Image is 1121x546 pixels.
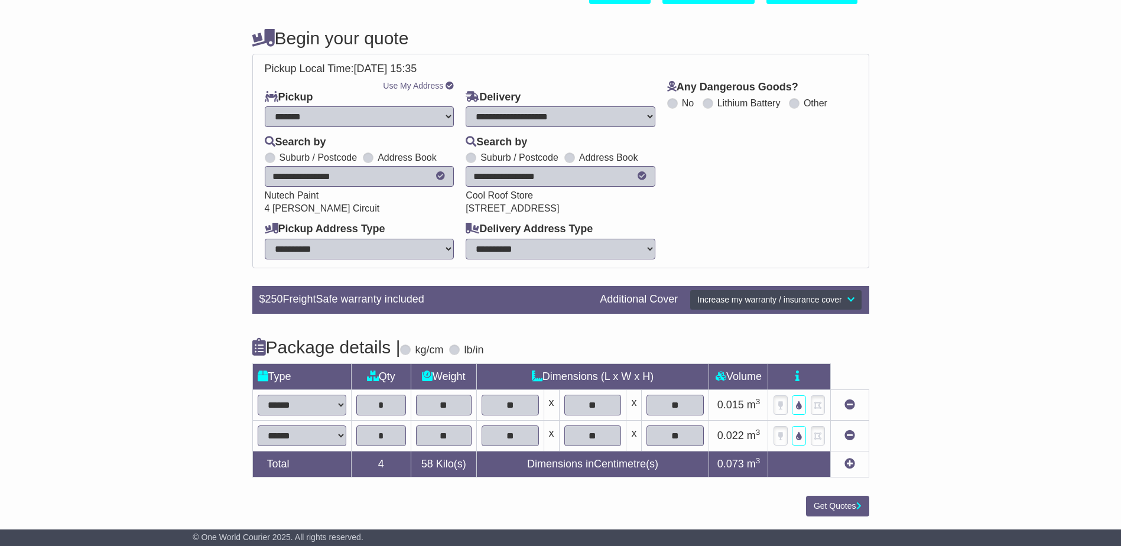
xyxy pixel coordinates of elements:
td: Qty [351,363,411,389]
td: Volume [709,363,768,389]
label: lb/in [464,344,483,357]
sup: 3 [756,428,761,437]
div: $ FreightSafe warranty included [254,293,594,306]
td: x [626,389,642,420]
td: Weight [411,363,476,389]
span: Cool Roof Store [466,190,533,200]
span: 0.022 [717,430,744,441]
span: Increase my warranty / insurance cover [697,295,841,304]
span: m [747,430,761,441]
label: Lithium Battery [717,97,781,109]
span: 250 [265,293,283,305]
span: 4 [PERSON_NAME] Circuit [265,203,380,213]
label: Delivery [466,91,521,104]
td: x [626,420,642,451]
label: Pickup Address Type [265,223,385,236]
div: Pickup Local Time: [259,63,863,76]
td: Dimensions in Centimetre(s) [476,451,709,477]
div: Additional Cover [594,293,684,306]
a: Use My Address [383,81,443,90]
label: Any Dangerous Goods? [667,81,798,94]
td: 4 [351,451,411,477]
h4: Package details | [252,337,401,357]
label: Delivery Address Type [466,223,593,236]
span: © One World Courier 2025. All rights reserved. [193,532,363,542]
td: Total [252,451,351,477]
td: x [544,389,559,420]
span: [DATE] 15:35 [354,63,417,74]
sup: 3 [756,397,761,406]
label: Search by [265,136,326,149]
td: Dimensions (L x W x H) [476,363,709,389]
span: 58 [421,458,433,470]
label: Address Book [579,152,638,163]
span: Nutech Paint [265,190,319,200]
span: 0.015 [717,399,744,411]
h4: Begin your quote [252,28,869,48]
label: Suburb / Postcode [280,152,358,163]
span: 0.073 [717,458,744,470]
button: Increase my warranty / insurance cover [690,290,862,310]
label: Address Book [378,152,437,163]
span: m [747,399,761,411]
td: x [544,420,559,451]
a: Remove this item [844,430,855,441]
label: Suburb / Postcode [480,152,558,163]
button: Get Quotes [806,496,869,516]
a: Remove this item [844,399,855,411]
sup: 3 [756,456,761,465]
a: Add new item [844,458,855,470]
td: Type [252,363,351,389]
label: kg/cm [415,344,443,357]
label: No [682,97,694,109]
label: Search by [466,136,527,149]
label: Other [804,97,827,109]
span: [STREET_ADDRESS] [466,203,559,213]
td: Kilo(s) [411,451,476,477]
span: m [747,458,761,470]
label: Pickup [265,91,313,104]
